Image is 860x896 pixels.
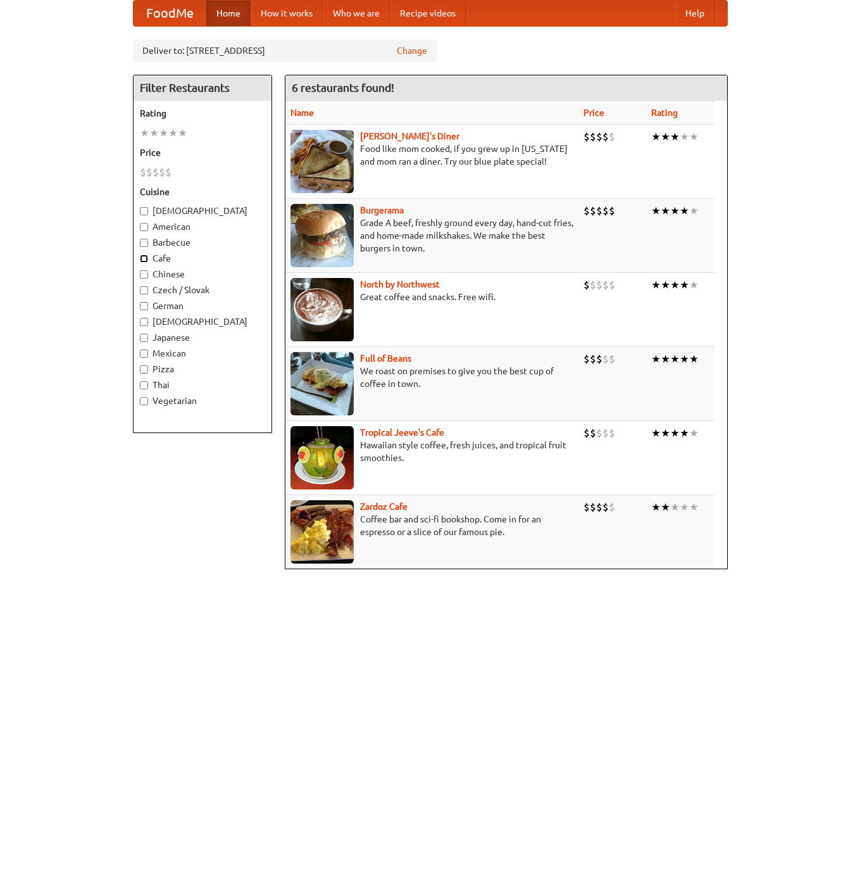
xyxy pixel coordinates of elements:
[206,1,251,26] a: Home
[140,365,148,374] input: Pizza
[689,278,699,292] li: ★
[168,126,178,140] li: ★
[140,252,265,265] label: Cafe
[651,108,678,118] a: Rating
[290,278,354,341] img: north.jpg
[360,205,404,215] a: Burgerama
[290,130,354,193] img: sallys.jpg
[140,334,148,342] input: Japanese
[140,286,148,294] input: Czech / Slovak
[292,82,394,94] ng-pluralize: 6 restaurants found!
[140,223,148,231] input: American
[134,75,271,101] h4: Filter Restaurants
[146,165,153,179] li: $
[680,426,689,440] li: ★
[583,352,590,366] li: $
[290,513,573,538] p: Coffee bar and sci-fi bookshop. Come in for an espresso or a slice of our famous pie.
[602,130,609,144] li: $
[689,130,699,144] li: ★
[251,1,323,26] a: How it works
[140,315,265,328] label: [DEMOGRAPHIC_DATA]
[134,1,206,26] a: FoodMe
[140,236,265,249] label: Barbecue
[159,165,165,179] li: $
[680,130,689,144] li: ★
[290,204,354,267] img: burgerama.jpg
[360,502,408,512] a: Zardoz Cafe
[670,426,680,440] li: ★
[390,1,466,26] a: Recipe videos
[680,500,689,514] li: ★
[596,352,602,366] li: $
[140,239,148,247] input: Barbecue
[323,1,390,26] a: Who we are
[590,426,596,440] li: $
[140,381,148,389] input: Thai
[590,130,596,144] li: $
[140,205,265,217] label: [DEMOGRAPHIC_DATA]
[140,363,265,375] label: Pizza
[149,126,159,140] li: ★
[651,500,661,514] li: ★
[590,278,596,292] li: $
[651,204,661,218] li: ★
[670,278,680,292] li: ★
[661,500,670,514] li: ★
[651,278,661,292] li: ★
[140,186,265,198] h5: Cuisine
[583,130,590,144] li: $
[680,352,689,366] li: ★
[583,278,590,292] li: $
[590,204,596,218] li: $
[651,426,661,440] li: ★
[689,204,699,218] li: ★
[596,130,602,144] li: $
[140,207,148,215] input: [DEMOGRAPHIC_DATA]
[290,217,573,255] p: Grade A beef, freshly ground every day, hand-cut fries, and home-made milkshakes. We make the bes...
[159,126,168,140] li: ★
[602,204,609,218] li: $
[680,278,689,292] li: ★
[670,130,680,144] li: ★
[596,278,602,292] li: $
[689,426,699,440] li: ★
[290,365,573,390] p: We roast on premises to give you the best cup of coffee in town.
[140,379,265,391] label: Thai
[140,318,148,326] input: [DEMOGRAPHIC_DATA]
[140,302,148,310] input: German
[596,500,602,514] li: $
[140,165,146,179] li: $
[590,352,596,366] li: $
[360,279,440,289] a: North by Northwest
[290,291,573,303] p: Great coffee and snacks. Free wifi.
[602,500,609,514] li: $
[178,126,187,140] li: ★
[609,352,615,366] li: $
[670,500,680,514] li: ★
[583,500,590,514] li: $
[290,108,314,118] a: Name
[583,108,604,118] a: Price
[602,278,609,292] li: $
[140,397,148,405] input: Vegetarian
[290,500,354,564] img: zardoz.jpg
[590,500,596,514] li: $
[689,500,699,514] li: ★
[675,1,714,26] a: Help
[140,146,265,159] h5: Price
[661,426,670,440] li: ★
[596,426,602,440] li: $
[651,352,661,366] li: ★
[360,427,444,438] a: Tropical Jeeve's Cafe
[140,350,148,358] input: Mexican
[140,347,265,360] label: Mexican
[609,426,615,440] li: $
[651,130,661,144] li: ★
[609,204,615,218] li: $
[140,300,265,312] label: German
[360,131,459,141] a: [PERSON_NAME]'s Diner
[165,165,171,179] li: $
[140,107,265,120] h5: Rating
